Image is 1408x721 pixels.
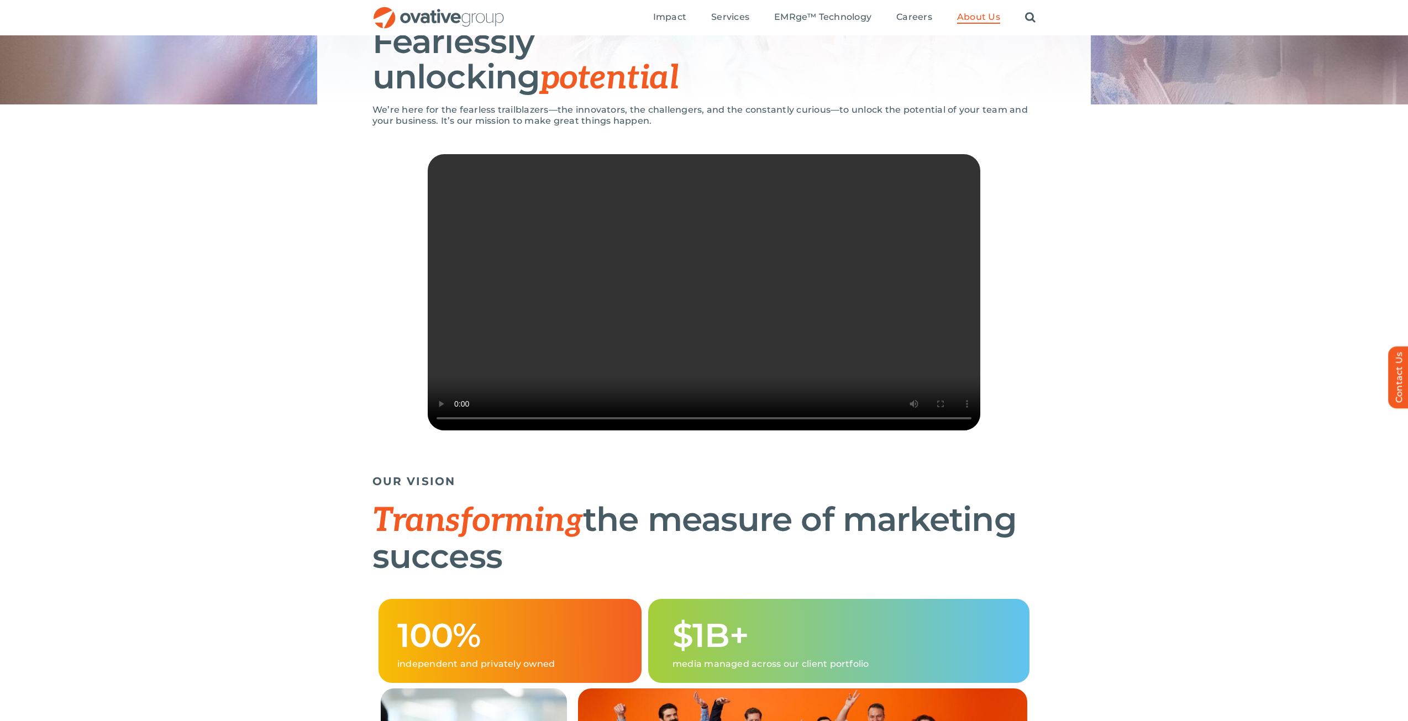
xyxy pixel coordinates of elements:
a: EMRge™ Technology [774,12,871,24]
a: Impact [653,12,686,24]
a: About Us [957,12,1000,24]
span: Careers [896,12,932,23]
h1: $1B+ [673,618,1011,653]
h1: Fearlessly unlocking [372,24,1036,96]
p: We’re here for the fearless trailblazers—the innovators, the challengers, and the constantly curi... [372,104,1036,127]
p: independent and privately owned [397,659,623,670]
span: About Us [957,12,1000,23]
span: Impact [653,12,686,23]
a: Careers [896,12,932,24]
h5: OUR VISION [372,475,1036,488]
span: EMRge™ Technology [774,12,871,23]
h1: the measure of marketing success [372,502,1036,574]
span: Services [711,12,749,23]
span: potential [540,59,679,98]
span: Transforming [372,501,583,541]
a: OG_Full_horizontal_RGB [372,6,505,16]
h1: 100% [397,618,623,653]
p: media managed across our client portfolio [673,659,1011,670]
video: Sorry, your browser doesn't support embedded videos. [428,154,980,430]
a: Services [711,12,749,24]
a: Search [1025,12,1036,24]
